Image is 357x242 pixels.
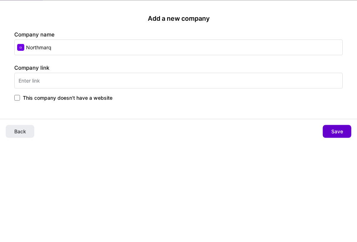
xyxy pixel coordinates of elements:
label: Company link [14,64,49,71]
button: Save [323,125,351,138]
input: Enter name [14,40,343,55]
input: Enter link [14,73,343,89]
span: Back [14,128,26,135]
button: Back [6,125,34,138]
span: This company doesn't have a website [23,94,112,102]
h2: Add a new company [14,14,343,22]
span: Save [331,128,343,135]
label: Company name [14,31,55,38]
